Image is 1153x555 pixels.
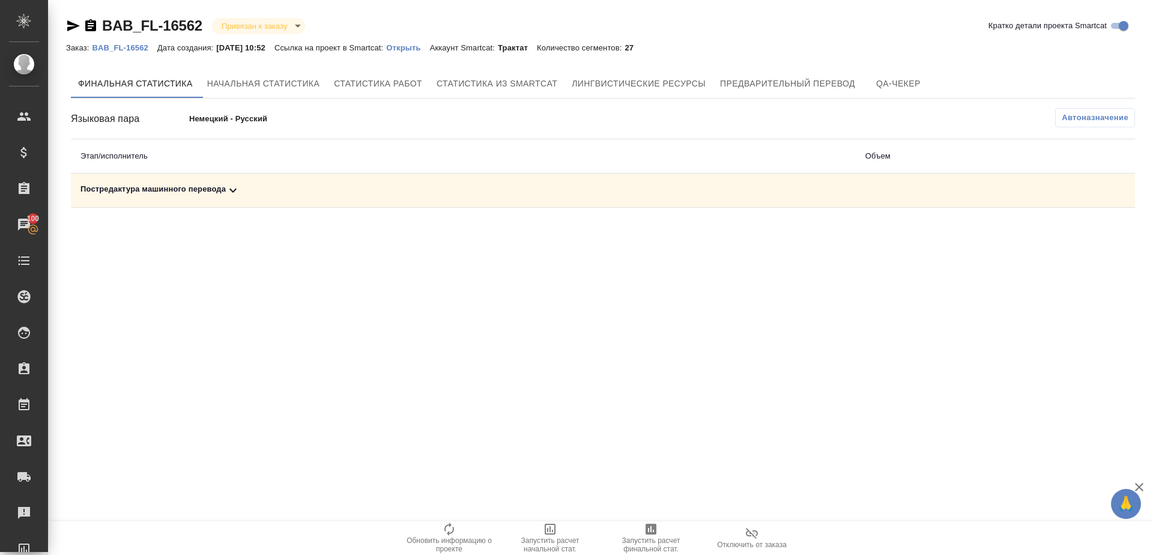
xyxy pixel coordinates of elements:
span: Запустить расчет финальной стат. [608,536,694,553]
p: Немецкий - Русский [189,113,426,125]
th: Объем [856,139,1051,174]
span: Отключить от заказа [717,541,787,549]
span: Автоназначение [1062,112,1128,124]
a: 100 [3,210,45,240]
span: Статистика из Smartcat [437,76,557,91]
button: Запустить расчет финальной стат. [601,521,701,555]
span: Запустить расчет начальной стат. [507,536,593,553]
button: Запустить расчет начальной стат. [500,521,601,555]
th: Этап/исполнитель [71,139,856,174]
p: Ссылка на проект в Smartcat: [274,43,386,52]
button: Автоназначение [1055,108,1135,127]
span: Финальная статистика [78,76,193,91]
p: Количество сегментов: [537,43,625,52]
button: Скопировать ссылку [83,19,98,33]
span: Лингвистические ресурсы [572,76,706,91]
button: Обновить информацию о проекте [399,521,500,555]
span: 🙏 [1116,491,1136,517]
span: QA-чекер [870,76,927,91]
a: BAB_FL-16562 [102,17,202,34]
p: Аккаунт Smartcat: [430,43,498,52]
p: Заказ: [66,43,92,52]
div: Привязан к заказу [212,18,305,34]
button: Отключить от заказа [701,521,802,555]
button: 🙏 [1111,489,1141,519]
p: Дата создания: [157,43,216,52]
div: Языковая пара [71,112,189,126]
p: Трактат [498,43,537,52]
button: Скопировать ссылку для ЯМессенджера [66,19,80,33]
span: Обновить информацию о проекте [406,536,492,553]
span: 100 [20,213,47,225]
a: BAB_FL-16562 [92,42,157,52]
p: [DATE] 10:52 [216,43,274,52]
p: BAB_FL-16562 [92,43,157,52]
p: Открыть [386,43,429,52]
span: Статистика работ [334,76,422,91]
p: 27 [625,43,643,52]
span: Предварительный перевод [720,76,855,91]
button: Привязан к заказу [218,21,291,31]
a: Открыть [386,42,429,52]
span: Начальная статистика [207,76,320,91]
span: Кратко детали проекта Smartcat [988,20,1107,32]
div: Toggle Row Expanded [80,183,846,198]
